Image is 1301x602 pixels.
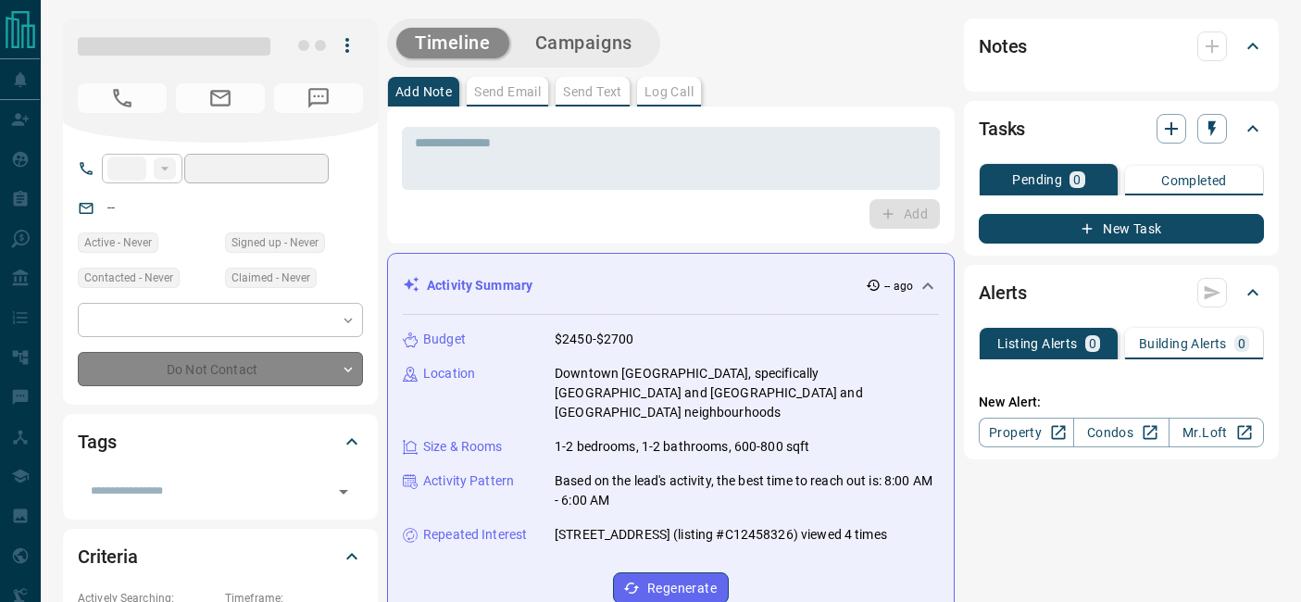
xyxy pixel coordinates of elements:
[395,85,452,98] p: Add Note
[1073,418,1169,447] a: Condos
[331,479,357,505] button: Open
[423,437,503,457] p: Size & Rooms
[78,420,363,464] div: Tags
[423,330,466,349] p: Budget
[1012,173,1062,186] p: Pending
[979,114,1025,144] h2: Tasks
[555,364,939,422] p: Downtown [GEOGRAPHIC_DATA], specifically [GEOGRAPHIC_DATA] and [GEOGRAPHIC_DATA] and [GEOGRAPHIC_...
[403,269,939,303] div: Activity Summary-- ago
[979,418,1074,447] a: Property
[274,83,363,113] span: No Number
[1161,174,1227,187] p: Completed
[979,31,1027,61] h2: Notes
[84,233,152,252] span: Active - Never
[176,83,265,113] span: No Email
[979,214,1264,244] button: New Task
[555,437,809,457] p: 1-2 bedrooms, 1-2 bathrooms, 600-800 sqft
[78,83,167,113] span: No Number
[979,107,1264,151] div: Tasks
[427,276,532,295] p: Activity Summary
[78,534,363,579] div: Criteria
[423,364,475,383] p: Location
[997,337,1078,350] p: Listing Alerts
[1238,337,1245,350] p: 0
[423,471,514,491] p: Activity Pattern
[517,28,651,58] button: Campaigns
[231,269,310,287] span: Claimed - Never
[78,542,138,571] h2: Criteria
[1089,337,1096,350] p: 0
[979,24,1264,69] div: Notes
[396,28,509,58] button: Timeline
[423,525,527,545] p: Repeated Interest
[78,427,116,457] h2: Tags
[884,278,913,295] p: -- ago
[1169,418,1264,447] a: Mr.Loft
[78,352,363,386] div: Do Not Contact
[231,233,319,252] span: Signed up - Never
[84,269,173,287] span: Contacted - Never
[979,393,1264,412] p: New Alert:
[1139,337,1227,350] p: Building Alerts
[555,471,939,510] p: Based on the lead's activity, the best time to reach out is: 8:00 AM - 6:00 AM
[555,330,633,349] p: $2450-$2700
[979,278,1027,307] h2: Alerts
[979,270,1264,315] div: Alerts
[107,200,115,215] a: --
[1073,173,1081,186] p: 0
[555,525,887,545] p: [STREET_ADDRESS] (listing #C12458326) viewed 4 times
